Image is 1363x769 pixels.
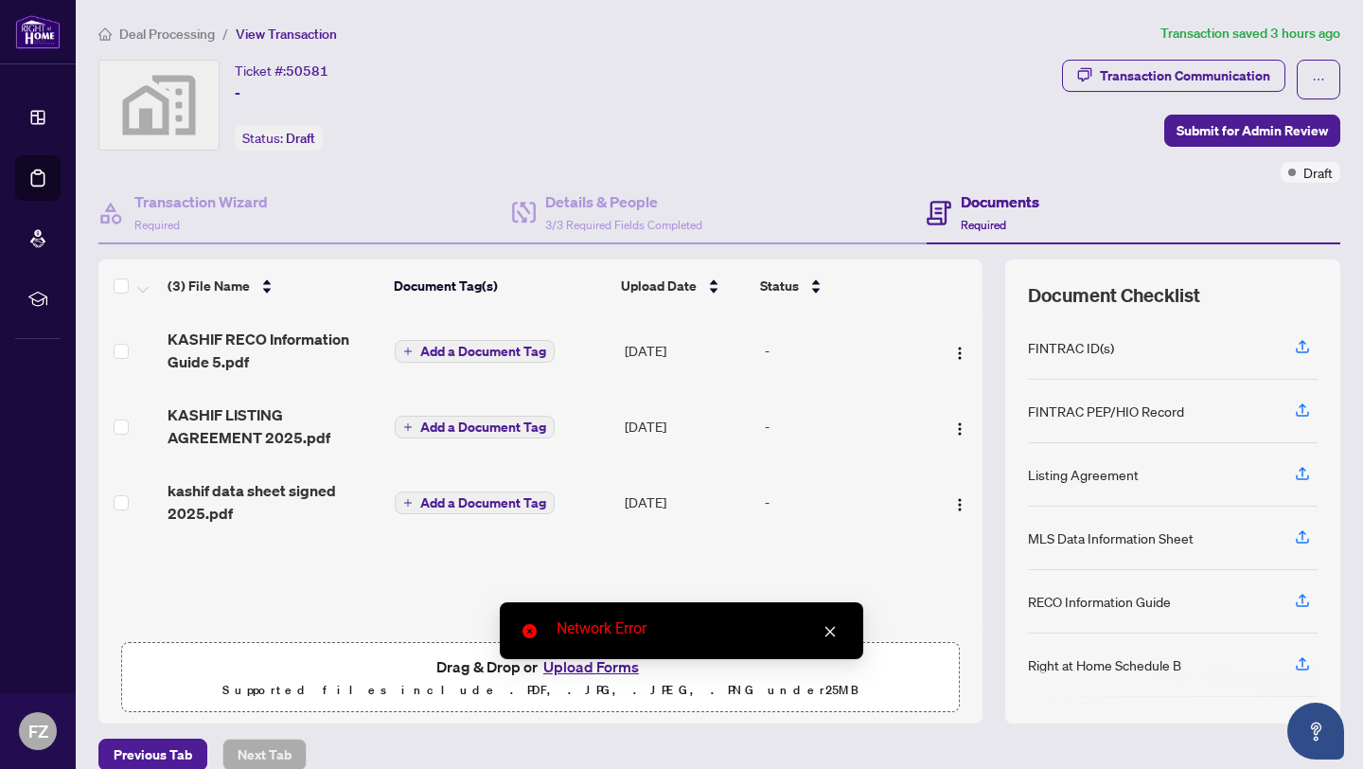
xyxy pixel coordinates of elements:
button: Add a Document Tag [395,492,555,514]
span: home [98,27,112,41]
span: Add a Document Tag [420,420,546,434]
span: Add a Document Tag [420,345,546,358]
div: - [765,492,925,512]
div: Status: [235,125,323,151]
span: 3/3 Required Fields Completed [545,218,702,232]
span: KASHIF RECO Information Guide 5.pdf [168,328,380,373]
h4: Details & People [545,190,702,213]
span: close-circle [522,624,537,638]
span: Status [760,276,799,296]
span: Submit for Admin Review [1177,116,1328,146]
span: KASHIF LISTING AGREEMENT 2025.pdf [168,403,380,449]
span: FZ [28,718,48,744]
span: plus [403,422,413,432]
span: Required [961,218,1006,232]
span: kashif data sheet signed 2025.pdf [168,479,380,525]
th: (3) File Name [160,259,385,313]
div: Transaction Communication [1100,61,1270,91]
div: Ticket #: [235,60,328,81]
div: Network Error [557,617,841,640]
button: Add a Document Tag [395,415,555,439]
div: Listing Agreement [1028,464,1139,485]
td: [DATE] [617,388,757,464]
h4: Transaction Wizard [134,190,268,213]
img: svg%3e [99,61,219,150]
li: / [222,23,228,45]
span: (3) File Name [168,276,250,296]
div: - [765,340,925,361]
span: Add a Document Tag [420,496,546,510]
button: Add a Document Tag [395,340,555,363]
td: [DATE] [617,464,757,540]
span: close [823,625,837,638]
a: Close [820,621,841,642]
span: Drag & Drop or [436,654,645,679]
div: MLS Data Information Sheet [1028,528,1194,548]
div: Right at Home Schedule B [1028,654,1181,675]
img: Logo [952,421,967,437]
button: Logo [945,335,975,366]
button: Add a Document Tag [395,339,555,364]
span: ellipsis [1312,73,1325,86]
div: RECO Information Guide [1028,591,1171,612]
button: Add a Document Tag [395,491,555,515]
button: Open asap [1287,703,1344,760]
span: plus [403,498,413,508]
span: Draft [1303,162,1333,183]
span: Deal Processing [119,26,215,43]
span: Upload Date [621,276,697,296]
button: Submit for Admin Review [1164,115,1340,147]
span: - [235,81,240,104]
button: Transaction Communication [1062,60,1285,92]
span: Drag & Drop orUpload FormsSupported files include .PDF, .JPG, .JPEG, .PNG under25MB [122,643,959,713]
img: Logo [952,497,967,512]
button: Logo [945,487,975,517]
td: [DATE] [617,313,757,388]
span: 50581 [286,63,328,80]
div: FINTRAC ID(s) [1028,337,1114,358]
th: Status [752,259,927,313]
span: Required [134,218,180,232]
span: plus [403,347,413,356]
h4: Documents [961,190,1039,213]
button: Add a Document Tag [395,416,555,438]
img: Logo [952,346,967,361]
div: - [765,416,925,437]
th: Upload Date [613,259,752,313]
article: Transaction saved 3 hours ago [1160,23,1340,45]
th: Document Tag(s) [386,259,613,313]
span: Document Checklist [1028,282,1200,309]
img: logo [15,14,61,49]
span: View Transaction [236,26,337,43]
p: Supported files include .PDF, .JPG, .JPEG, .PNG under 25 MB [133,679,947,702]
button: Logo [945,411,975,441]
div: FINTRAC PEP/HIO Record [1028,401,1184,421]
span: Draft [286,130,315,147]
